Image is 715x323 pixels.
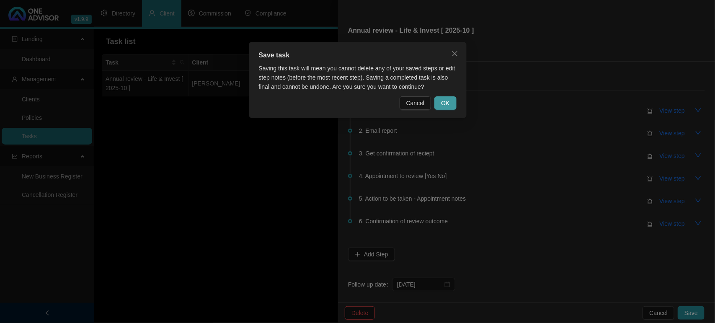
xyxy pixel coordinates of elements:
[400,96,431,110] button: Cancel
[441,98,449,108] span: OK
[434,96,456,110] button: OK
[259,50,457,60] div: Save task
[259,64,457,91] div: Saving this task will mean you cannot delete any of your saved steps or edit step notes (before t...
[406,98,425,108] span: Cancel
[448,47,462,60] button: Close
[452,50,458,57] span: close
